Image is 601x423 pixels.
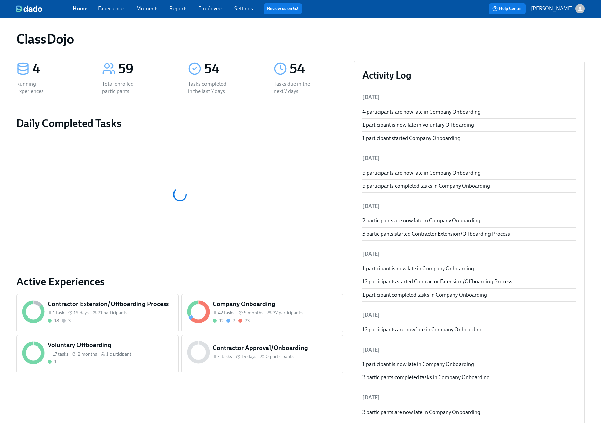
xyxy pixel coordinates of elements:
[102,80,145,95] div: Total enrolled participants
[48,341,173,350] h5: Voluntary Offboarding
[106,351,131,357] span: 1 participant
[16,31,74,47] h1: ClassDojo
[74,310,89,316] span: 19 days
[362,217,576,224] div: 2 participants are now late in Company Onboarding
[362,121,576,129] div: 1 participant is now late in Voluntary Offboarding
[98,310,127,316] span: 21 participants
[362,307,576,323] li: [DATE]
[16,294,179,332] a: Contractor Extension/Offboarding Process1 task 19 days21 participants183
[362,265,576,272] div: 1 participant is now late in Company Onboarding
[362,182,576,190] div: 5 participants completed tasks in Company Onboarding
[213,343,338,352] h5: Contractor Approval/Onboarding
[362,278,576,285] div: 12 participants started Contractor Extension/Offboarding Process
[273,310,303,316] span: 37 participants
[53,351,68,357] span: 17 tasks
[362,342,576,358] li: [DATE]
[233,318,235,324] div: 2
[531,5,573,12] p: [PERSON_NAME]
[362,108,576,116] div: 4 participants are now late in Company Onboarding
[213,300,338,308] h5: Company Onboarding
[62,318,71,324] div: Not started
[32,61,86,78] div: 4
[198,5,224,12] a: Employees
[266,353,294,360] span: 0 participants
[238,318,250,324] div: With overdue tasks
[181,294,344,332] a: Company Onboarding42 tasks 5 months37 participants12223
[16,5,42,12] img: dado
[362,230,576,238] div: 3 participants started Contractor Extension/Offboarding Process
[362,198,576,214] li: [DATE]
[234,5,253,12] a: Settings
[78,351,97,357] span: 2 months
[136,5,159,12] a: Moments
[181,335,344,373] a: Contractor Approval/Onboarding4 tasks 19 days0 participants
[54,359,56,365] div: 1
[244,310,263,316] span: 5 months
[218,310,234,316] span: 42 tasks
[362,291,576,299] div: 1 participant completed tasks in Company Onboarding
[118,61,172,78] div: 59
[73,5,87,12] a: Home
[362,134,576,142] div: 1 participant started Company Onboarding
[16,80,59,95] div: Running Experiences
[53,310,64,316] span: 1 task
[169,5,188,12] a: Reports
[362,326,576,333] div: 12 participants are now late in Company Onboarding
[531,4,585,13] button: [PERSON_NAME]
[188,80,231,95] div: Tasks completed in the last 7 days
[16,275,343,289] a: Active Experiences
[48,318,59,324] div: Completed all due tasks
[48,359,56,365] div: Completed all due tasks
[264,3,302,14] button: Review us on G2
[242,353,256,360] span: 19 days
[362,169,576,177] div: 5 participants are now late in Company Onboarding
[362,374,576,381] div: 3 participants completed tasks in Company Onboarding
[362,246,576,262] li: [DATE]
[492,5,522,12] span: Help Center
[267,5,298,12] a: Review us on G2
[219,318,224,324] div: 12
[274,80,317,95] div: Tasks due in the next 7 days
[16,335,179,373] a: Voluntary Offboarding17 tasks 2 months1 participant1
[16,117,343,130] h2: Daily Completed Tasks
[68,318,71,324] div: 3
[362,150,576,167] li: [DATE]
[362,69,576,81] h3: Activity Log
[290,61,343,78] div: 54
[16,5,73,12] a: dado
[54,318,59,324] div: 18
[362,94,380,100] span: [DATE]
[218,353,232,360] span: 4 tasks
[362,390,576,406] li: [DATE]
[213,318,224,324] div: Completed all due tasks
[204,61,258,78] div: 54
[489,3,526,14] button: Help Center
[226,318,235,324] div: On time with open tasks
[362,409,576,416] div: 3 participants are now late in Company Onboarding
[362,361,576,368] div: 1 participant is now late in Company Onboarding
[48,300,173,308] h5: Contractor Extension/Offboarding Process
[245,318,250,324] div: 23
[98,5,126,12] a: Experiences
